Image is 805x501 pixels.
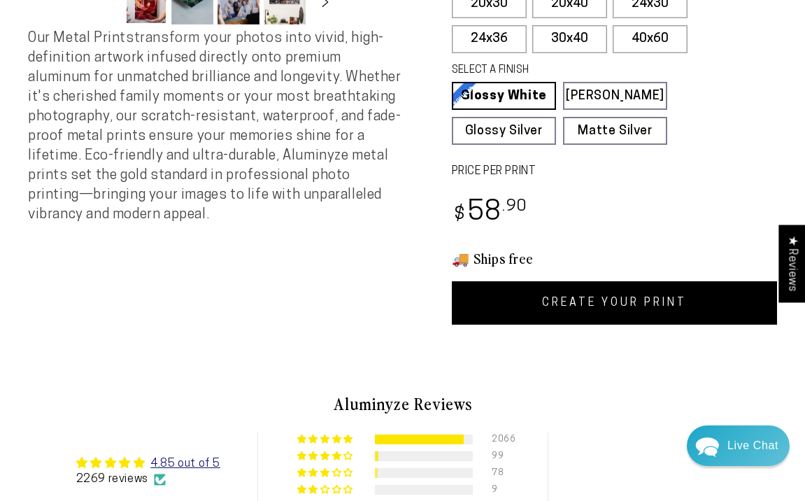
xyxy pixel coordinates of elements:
[452,199,528,227] bdi: 58
[154,474,166,486] img: Verified Checkmark
[452,25,527,53] label: 24x36
[492,435,508,444] div: 2066
[727,425,778,466] div: Contact Us Directly
[492,451,508,461] div: 99
[613,25,688,53] label: 40x60
[452,117,556,145] a: Glossy Silver
[76,455,220,472] div: Average rating is 4.85 stars
[563,117,667,145] a: Matte Silver
[687,425,790,466] div: Chat widget toggle
[452,281,778,325] a: CREATE YOUR PRINT
[297,468,355,479] div: 3% (78) reviews with 3 star rating
[452,63,642,78] legend: SELECT A FINISH
[532,25,607,53] label: 30x40
[39,392,766,416] h2: Aluminyze Reviews
[492,468,508,478] div: 78
[502,199,527,215] sup: .90
[454,206,466,225] span: $
[297,435,355,445] div: 91% (2066) reviews with 5 star rating
[563,82,667,110] a: [PERSON_NAME]
[452,249,778,267] h3: 🚚 Ships free
[492,485,508,495] div: 9
[297,451,355,462] div: 4% (99) reviews with 4 star rating
[297,485,355,495] div: 0% (9) reviews with 2 star rating
[150,458,220,470] a: 4.85 out of 5
[452,82,556,110] a: Glossy White
[76,472,220,487] div: 2269 reviews
[452,164,778,180] label: PRICE PER PRINT
[778,225,805,302] div: Click to open Judge.me floating reviews tab
[28,31,401,222] span: Our Metal Prints transform your photos into vivid, high-definition artwork infused directly onto ...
